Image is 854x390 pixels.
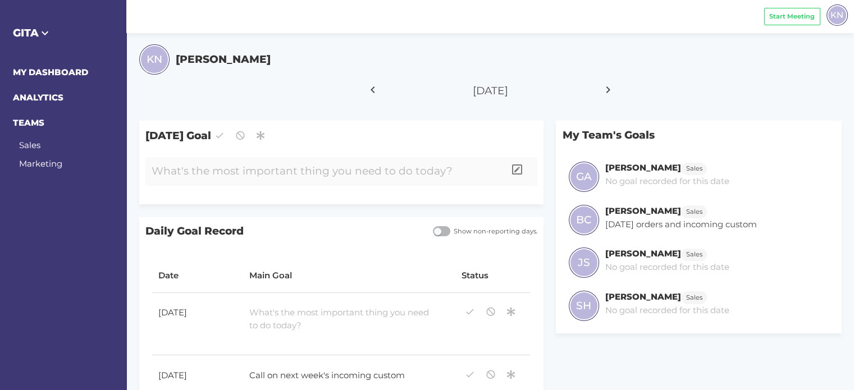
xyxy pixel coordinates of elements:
p: My Team's Goals [556,121,841,149]
span: Sales [686,293,702,302]
a: Marketing [19,158,62,169]
a: Sales [681,162,707,173]
span: Daily Goal Record [139,217,427,246]
h6: [PERSON_NAME] [605,205,681,216]
span: Sales [686,250,702,259]
a: Sales [681,205,707,216]
button: Start Meeting [764,8,820,25]
span: GA [576,169,592,185]
h5: [PERSON_NAME] [176,52,271,67]
span: KN [830,8,843,21]
span: SH [576,298,591,314]
a: ANALYTICS [13,92,63,103]
div: Date [158,269,237,282]
span: KN [147,52,162,67]
span: Sales [686,164,702,173]
a: Sales [681,248,707,259]
span: JS [578,255,590,270]
span: BC [576,212,591,228]
div: Status [462,269,524,282]
a: Sales [19,140,40,150]
span: Start Meeting [769,12,815,21]
p: No goal recorded for this date [605,261,729,274]
span: Show non-reporting days. [450,227,537,236]
a: MY DASHBOARD [13,67,88,77]
td: [DATE] [152,293,243,356]
p: No goal recorded for this date [605,304,729,317]
h6: TEAMS [13,117,114,130]
div: Main Goal [249,269,449,282]
span: Sales [686,207,702,217]
h6: [PERSON_NAME] [605,291,681,302]
h6: [PERSON_NAME] [605,162,681,173]
h5: GITA [13,25,114,41]
p: [DATE] orders and incoming custom [605,218,757,231]
a: Sales [681,291,707,302]
div: KN [826,4,848,26]
span: [DATE] Goal [139,121,544,150]
span: [DATE] [473,84,508,97]
h6: [PERSON_NAME] [605,248,681,259]
p: No goal recorded for this date [605,175,729,188]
